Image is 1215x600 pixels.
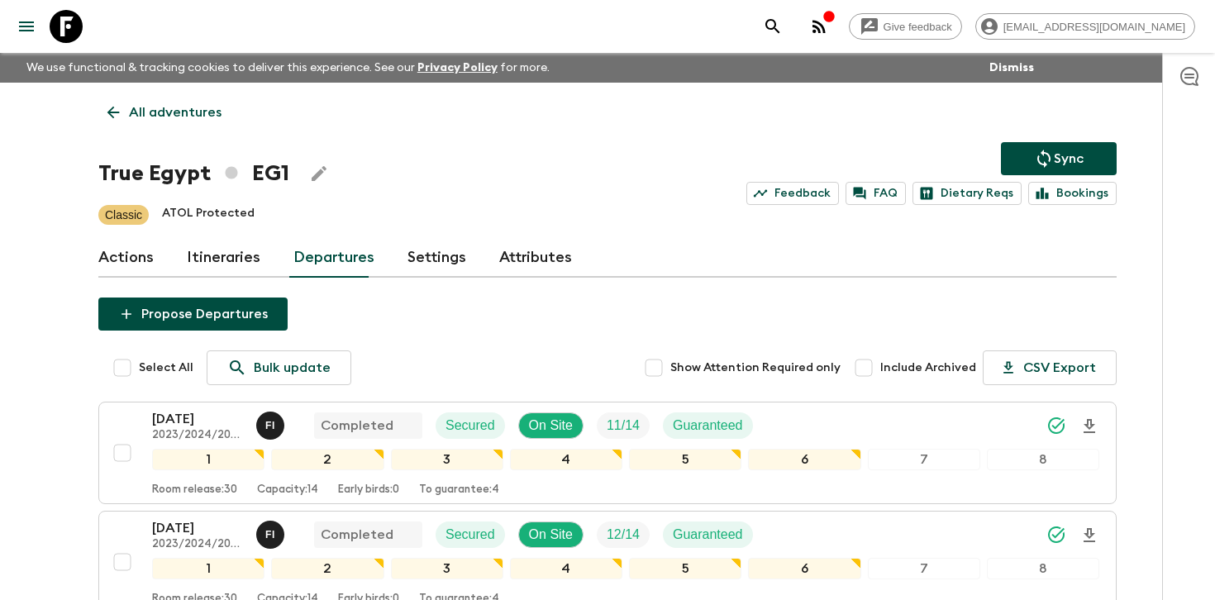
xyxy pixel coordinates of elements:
p: On Site [529,525,573,545]
button: Dismiss [985,56,1038,79]
div: 5 [629,449,741,470]
a: FAQ [846,182,906,205]
p: ATOL Protected [162,205,255,225]
div: 6 [748,558,860,579]
p: To guarantee: 4 [419,483,499,497]
span: [EMAIL_ADDRESS][DOMAIN_NAME] [994,21,1194,33]
span: Faten Ibrahim [256,417,288,430]
p: Completed [321,525,393,545]
a: Departures [293,238,374,278]
p: 2023/2024/2025 [152,429,243,442]
button: Propose Departures [98,298,288,331]
a: Itineraries [187,238,260,278]
p: Room release: 30 [152,483,237,497]
button: [DATE]2023/2024/2025Faten IbrahimCompletedSecuredOn SiteTrip FillGuaranteed12345678Room release:3... [98,402,1117,504]
div: 4 [510,558,622,579]
p: Secured [445,416,495,436]
div: 5 [629,558,741,579]
div: Trip Fill [597,521,650,548]
button: menu [10,10,43,43]
span: Show Attention Required only [670,360,841,376]
a: Give feedback [849,13,962,40]
div: Secured [436,412,505,439]
p: [DATE] [152,409,243,429]
a: Feedback [746,182,839,205]
span: Include Archived [880,360,976,376]
p: Guaranteed [673,525,743,545]
p: 12 / 14 [607,525,640,545]
a: Actions [98,238,154,278]
div: Trip Fill [597,412,650,439]
p: Early birds: 0 [338,483,399,497]
div: 8 [987,449,1099,470]
svg: Synced Successfully [1046,416,1066,436]
button: Edit Adventure Title [303,157,336,190]
a: Dietary Reqs [912,182,1022,205]
div: 6 [748,449,860,470]
div: 7 [868,449,980,470]
a: Bulk update [207,350,351,385]
a: Privacy Policy [417,62,498,74]
div: 2 [271,449,384,470]
span: Give feedback [874,21,961,33]
div: [EMAIL_ADDRESS][DOMAIN_NAME] [975,13,1195,40]
p: 11 / 14 [607,416,640,436]
div: On Site [518,412,584,439]
button: search adventures [756,10,789,43]
div: Secured [436,521,505,548]
div: 3 [391,449,503,470]
svg: Download Onboarding [1079,417,1099,436]
div: 1 [152,558,264,579]
p: Bulk update [254,358,331,378]
span: Faten Ibrahim [256,526,288,539]
a: Bookings [1028,182,1117,205]
p: Classic [105,207,142,223]
p: Capacity: 14 [257,483,318,497]
h1: True Egypt EG1 [98,157,289,190]
p: Completed [321,416,393,436]
div: On Site [518,521,584,548]
p: All adventures [129,102,222,122]
div: 2 [271,558,384,579]
p: Sync [1054,149,1084,169]
button: Sync adventure departures to the booking engine [1001,142,1117,175]
svg: Download Onboarding [1079,526,1099,545]
div: 7 [868,558,980,579]
a: All adventures [98,96,231,129]
p: We use functional & tracking cookies to deliver this experience. See our for more. [20,53,556,83]
span: Select All [139,360,193,376]
p: Guaranteed [673,416,743,436]
p: [DATE] [152,518,243,538]
p: 2023/2024/2025 [152,538,243,551]
div: 4 [510,449,622,470]
svg: Synced Successfully [1046,525,1066,545]
a: Attributes [499,238,572,278]
p: On Site [529,416,573,436]
a: Settings [407,238,466,278]
div: 3 [391,558,503,579]
div: 8 [987,558,1099,579]
p: Secured [445,525,495,545]
button: CSV Export [983,350,1117,385]
div: 1 [152,449,264,470]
